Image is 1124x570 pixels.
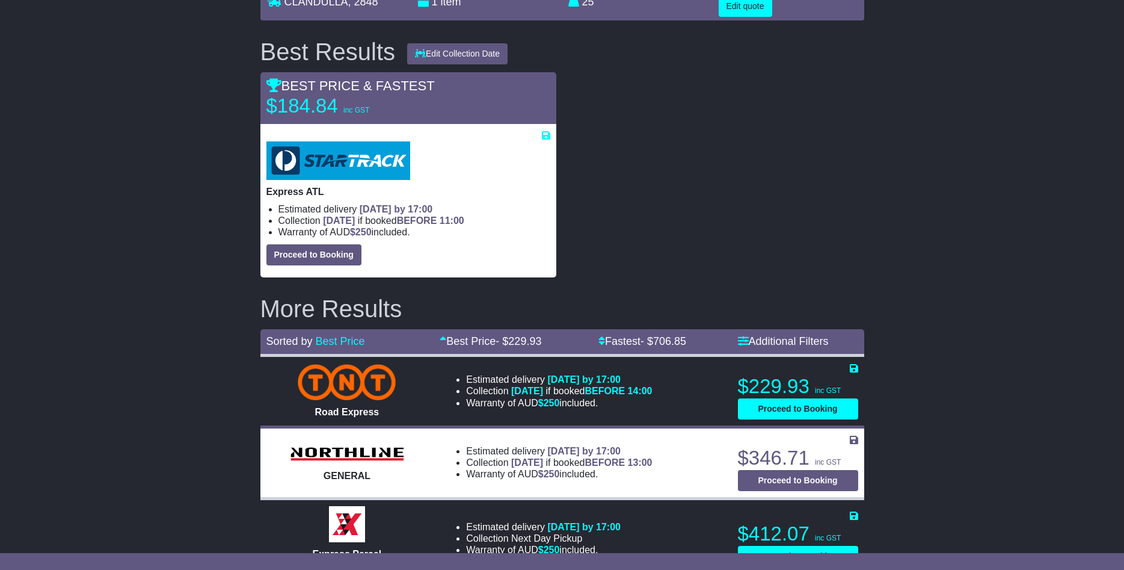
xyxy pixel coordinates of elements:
span: 14:00 [628,386,653,396]
span: Sorted by [266,335,313,347]
button: Proceed to Booking [738,398,858,420]
a: Additional Filters [738,335,829,347]
button: Proceed to Booking [738,470,858,491]
span: 13:00 [628,457,653,468]
span: inc GST [815,386,841,395]
img: Border Express: Express Parcel Service [329,506,365,542]
span: 11:00 [440,215,464,226]
li: Warranty of AUD included. [466,468,652,480]
span: if booked [511,457,652,468]
span: [DATE] [323,215,355,226]
span: 250 [544,398,560,408]
li: Warranty of AUD included. [466,397,652,409]
p: $184.84 [266,94,417,118]
span: 229.93 [508,335,541,347]
span: if booked [323,215,464,226]
p: $229.93 [738,374,858,398]
li: Estimated delivery [466,374,652,385]
button: Proceed to Booking [266,244,361,265]
li: Collection [466,457,652,468]
span: $ [350,227,372,237]
span: 250 [355,227,372,237]
span: BEST PRICE & FASTEST [266,78,435,93]
span: [DATE] [511,386,543,396]
button: Proceed to Booking [738,546,858,567]
img: Northline Distribution: GENERAL [287,444,407,464]
span: inc GST [343,106,369,114]
span: 706.85 [653,335,686,347]
span: Next Day Pickup [511,533,582,544]
span: inc GST [815,458,841,466]
span: - $ [640,335,686,347]
span: BEFORE [397,215,437,226]
span: [DATE] [511,457,543,468]
li: Warranty of AUD included. [278,226,550,238]
a: Best Price- $229.93 [440,335,541,347]
li: Estimated delivery [466,521,621,533]
button: Edit Collection Date [407,43,508,64]
a: Fastest- $706.85 [598,335,686,347]
span: [DATE] by 17:00 [360,204,433,214]
span: [DATE] by 17:00 [547,522,621,532]
span: [DATE] by 17:00 [547,374,621,385]
li: Collection [278,215,550,226]
img: TNT Domestic: Road Express [298,364,396,400]
span: BEFORE [585,386,625,396]
img: StarTrack: Express ATL [266,141,410,180]
h2: More Results [260,296,864,322]
span: GENERAL [324,471,370,481]
p: $412.07 [738,522,858,546]
span: $ [538,398,560,408]
li: Collection [466,385,652,397]
span: 250 [544,545,560,555]
span: $ [538,469,560,479]
p: $346.71 [738,446,858,470]
span: - $ [496,335,541,347]
li: Estimated delivery [278,203,550,215]
div: Best Results [254,39,402,65]
span: 250 [544,469,560,479]
span: BEFORE [585,457,625,468]
li: Collection [466,533,621,544]
span: if booked [511,386,652,396]
a: Best Price [316,335,365,347]
li: Warranty of AUD included. [466,544,621,556]
span: $ [538,545,560,555]
li: Estimated delivery [466,445,652,457]
span: Road Express [315,407,379,417]
span: inc GST [815,534,841,542]
p: Express ATL [266,186,550,197]
span: [DATE] by 17:00 [547,446,621,456]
